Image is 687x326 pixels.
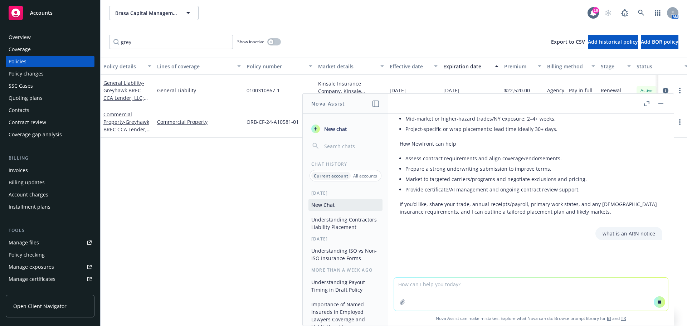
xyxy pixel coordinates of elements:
[547,87,593,94] span: Agency - Pay in full
[157,63,233,70] div: Lines of coverage
[247,87,280,94] span: 0100310867-1
[9,165,28,176] div: Invoices
[547,63,587,70] div: Billing method
[501,58,544,75] button: Premium
[598,58,634,75] button: Stage
[6,44,94,55] a: Coverage
[405,164,662,174] li: Prepare a strong underwriting submission to improve terms.
[607,315,611,321] a: BI
[651,6,665,20] a: Switch app
[103,118,151,155] span: - Greyhawk BREC CCA Lender, LLC; [PERSON_NAME] Investment Group
[9,31,31,43] div: Overview
[405,113,662,124] li: Mid‑market or higher‑hazard trades/NY exposure: 2–4+ weeks.
[308,199,383,211] button: New Chat
[601,87,621,94] span: Renewal
[9,129,62,140] div: Coverage gap analysis
[6,177,94,188] a: Billing updates
[593,7,599,14] div: 16
[6,261,94,273] a: Manage exposures
[6,249,94,261] a: Policy checking
[6,201,94,213] a: Installment plans
[247,63,304,70] div: Policy number
[103,111,149,155] a: Commercial Property
[551,38,585,45] span: Export to CSV
[6,237,94,248] a: Manage files
[390,87,406,94] span: [DATE]
[504,63,533,70] div: Premium
[6,155,94,162] div: Billing
[588,35,638,49] button: Add historical policy
[101,58,154,75] button: Policy details
[387,58,440,75] button: Effective date
[440,58,501,75] button: Expiration date
[154,58,244,75] button: Lines of coverage
[314,173,348,179] p: Current account
[661,86,670,95] a: circleInformation
[618,6,632,20] a: Report a Bug
[9,261,54,273] div: Manage exposures
[9,80,33,92] div: SSC Cases
[601,63,623,70] div: Stage
[157,118,241,126] a: Commercial Property
[6,31,94,43] a: Overview
[318,80,384,95] div: Kinsale Insurance Company, Kinsale Insurance, Amwins
[315,58,387,75] button: Market details
[400,140,662,147] p: How Newfront can help
[115,9,177,17] span: Brasa Capital Management, LLC
[405,184,662,195] li: Provide certificate/AI management and ongoing contract review support.
[621,315,626,321] a: TR
[6,227,94,234] div: Tools
[9,44,31,55] div: Coverage
[6,68,94,79] a: Policy changes
[639,87,654,94] span: Active
[353,173,377,179] p: All accounts
[641,35,678,49] button: Add BOR policy
[318,63,376,70] div: Market details
[6,3,94,23] a: Accounts
[308,276,383,296] button: Understanding Payout Timing in Draft Policy
[303,161,388,167] div: Chat History
[400,200,662,215] p: If you’d like, share your trade, annual receipts/payroll, primary work states, and any [DEMOGRAPH...
[551,35,585,49] button: Export to CSV
[157,87,241,94] a: General Liability
[13,302,67,310] span: Open Client Navigator
[443,63,491,70] div: Expiration date
[405,124,662,134] li: Project‑specific or wrap placements: lead time ideally 30+ days.
[6,92,94,104] a: Quoting plans
[603,230,655,237] p: what is an ARN notice
[103,79,148,116] span: - Greyhawk BREC CCA Lender, LLC; [PERSON_NAME] Investment Group
[6,129,94,140] a: Coverage gap analysis
[30,10,53,16] span: Accounts
[9,177,45,188] div: Billing updates
[109,6,199,20] button: Brasa Capital Management, LLC
[323,141,380,151] input: Search chats
[9,273,55,285] div: Manage certificates
[9,92,43,104] div: Quoting plans
[303,236,388,242] div: [DATE]
[637,63,680,70] div: Status
[443,87,459,94] span: [DATE]
[308,214,383,233] button: Understanding Contractors Liability Placement
[6,286,94,297] a: Manage claims
[6,273,94,285] a: Manage certificates
[9,201,50,213] div: Installment plans
[6,56,94,67] a: Policies
[601,6,615,20] a: Start snowing
[588,38,638,45] span: Add historical policy
[109,35,233,49] input: Filter by keyword...
[544,58,598,75] button: Billing method
[390,63,430,70] div: Effective date
[9,104,29,116] div: Contacts
[303,190,388,196] div: [DATE]
[634,6,648,20] a: Search
[391,311,671,326] span: Nova Assist can make mistakes. Explore what Nova can do: Browse prompt library for and
[676,86,684,95] a: more
[6,104,94,116] a: Contacts
[247,118,299,126] span: ORB-CF-24-A10581-01
[323,125,347,133] span: New chat
[103,63,143,70] div: Policy details
[311,100,345,107] h1: Nova Assist
[6,80,94,92] a: SSC Cases
[641,38,678,45] span: Add BOR policy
